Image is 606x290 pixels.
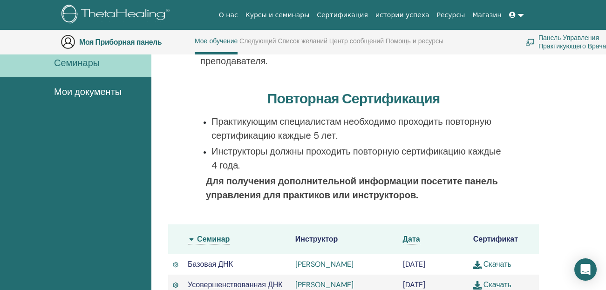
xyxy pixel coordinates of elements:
[206,175,498,201] ya-tr-span: Для получения дополнительной информации посетите панель управления для практиков или инструкторов.
[473,259,511,269] a: Скачать
[313,7,372,24] a: Сертификация
[200,41,486,67] ya-tr-span: Укажите название семинара, дату и имя вашего преподавателя.
[242,7,313,24] a: Курсы и семинары
[295,259,354,269] a: [PERSON_NAME]
[54,43,115,69] ya-tr-span: Завершенные Семинары
[386,37,443,52] a: Помощь и ресурсы
[574,258,597,281] div: Откройте Интерком-Мессенджер
[188,259,233,269] ya-tr-span: Базовая ДНК
[329,37,384,45] ya-tr-span: Центр сообщений
[473,280,511,290] a: Скачать
[403,234,420,244] ya-tr-span: Дата
[239,37,276,52] a: Следующий
[173,261,178,269] img: Активный Сертификат
[211,145,501,171] ya-tr-span: Инструкторы должны проходить повторную сертификацию каждые 4 года.
[437,11,465,19] ya-tr-span: Ресурсы
[278,37,327,52] a: Список желаний
[267,89,440,108] ya-tr-span: Повторная Сертификация
[329,37,384,52] a: Центр сообщений
[433,7,469,24] a: Ресурсы
[483,259,511,269] ya-tr-span: Скачать
[54,86,122,98] ya-tr-span: Мои документы
[469,7,505,24] a: Магазин
[473,261,482,269] img: download.svg
[195,37,238,45] ya-tr-span: Мое обучение
[386,37,443,45] ya-tr-span: Помощь и ресурсы
[317,11,368,19] ya-tr-span: Сертификация
[473,281,482,290] img: download.svg
[211,115,491,142] ya-tr-span: Практикующим специалистам необходимо проходить повторную сертификацию каждые 5 лет.
[472,11,501,19] ya-tr-span: Магазин
[79,37,162,47] ya-tr-span: Моя Приборная панель
[215,7,242,24] a: О нас
[375,11,429,19] ya-tr-span: истории успеха
[278,37,327,45] ya-tr-span: Список желаний
[403,234,420,244] a: Дата
[473,234,518,244] ya-tr-span: Сертификат
[525,39,535,46] img: chalkboard-teacher.svg
[188,280,283,290] ya-tr-span: Усовершенствованная ДНК
[245,11,310,19] ya-tr-span: Курсы и семинары
[239,37,276,45] ya-tr-span: Следующий
[219,11,238,19] ya-tr-span: О нас
[372,7,433,24] a: истории успеха
[403,280,425,290] ya-tr-span: [DATE]
[295,280,354,290] a: [PERSON_NAME]
[61,5,173,26] img: logo.png
[403,259,425,269] ya-tr-span: [DATE]
[295,234,338,244] ya-tr-span: Инструктор
[61,34,75,49] img: generic-user-icon.jpg
[195,37,238,54] a: Мое обучение
[173,281,178,289] img: Активный Сертификат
